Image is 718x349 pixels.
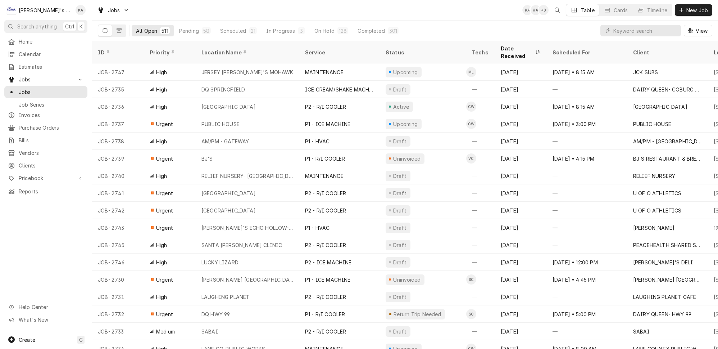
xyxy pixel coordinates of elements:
div: [DATE] • 8:15 AM [547,63,627,81]
div: AM/PM - GATEWAY [201,138,249,145]
div: DQ SPRINGFIELD [201,86,245,93]
span: Create [19,337,35,343]
div: LUCKY LIZARD [201,259,238,266]
div: [DATE] [495,81,547,98]
div: — [547,323,627,340]
div: Steven Cramer's Avatar [466,274,476,285]
a: Vendors [4,147,87,159]
span: Urgent [156,310,173,318]
span: High [156,103,167,111]
span: Job Series [19,101,84,108]
div: 58 [203,27,209,35]
div: JCK SUBS [633,68,658,76]
div: P2 - R/I COOLER [305,207,346,214]
div: JOB-2735 [92,81,144,98]
div: [DATE] • 8:15 AM [547,98,627,115]
div: JOB-2732 [92,305,144,323]
div: RELIEF NURSERY- [GEOGRAPHIC_DATA] [201,172,294,180]
div: [DATE] [495,115,547,133]
div: Valente Castillo's Avatar [466,153,476,164]
div: U OF O ATHLETICS [633,189,682,197]
div: — [547,288,627,305]
div: ID [98,49,137,56]
div: [DATE] [495,167,547,184]
span: High [156,259,167,266]
div: [DATE] [495,150,547,167]
div: [DATE] [495,323,547,340]
div: SC [466,274,476,285]
div: Return Trip Needed [392,310,442,318]
div: Table [581,6,595,14]
button: Search anythingCtrlK [4,20,87,33]
div: + 8 [538,5,549,15]
a: Calendar [4,48,87,60]
div: 128 [339,27,347,35]
div: 3 [299,27,304,35]
a: Estimates [4,61,87,73]
div: Upcoming [392,120,419,128]
span: Home [19,38,84,45]
div: P1 - R/I COOLER [305,155,345,162]
div: [DATE] [495,219,547,236]
div: — [547,236,627,254]
span: New Job [685,6,709,14]
div: P2 - R/I COOLER [305,328,346,335]
div: JOB-2745 [92,236,144,254]
div: — [466,236,495,254]
div: [DATE] • 4:45 PM [547,271,627,288]
div: Draft [392,172,408,180]
div: — [466,288,495,305]
div: Draft [392,293,408,301]
div: Date Received [501,45,534,60]
a: Purchase Orders [4,122,87,134]
div: PEACEHEALTH SHARED SERVICE CENTER [633,241,702,249]
div: — [547,133,627,150]
span: Pricebook [19,174,73,182]
span: K [79,23,83,30]
button: View [684,25,712,36]
span: Jobs [108,6,120,14]
a: Go to Jobs [4,73,87,85]
span: Medium [156,328,175,335]
div: MAINTENANCE [305,172,344,180]
div: Uninvoiced [392,276,422,283]
div: [DATE] [495,202,547,219]
a: Invoices [4,109,87,121]
div: P2 - R/I COOLER [305,103,346,111]
div: [DATE] [495,271,547,288]
div: Cards [614,6,628,14]
div: JOB-2738 [92,133,144,150]
div: JOB-2740 [92,167,144,184]
div: [PERSON_NAME]'s Refrigeration [19,6,72,14]
div: Draft [392,207,408,214]
div: [PERSON_NAME] [GEOGRAPHIC_DATA] [633,276,702,283]
div: [DATE] • 4:15 PM [547,150,627,167]
span: Estimates [19,63,84,71]
div: — [547,184,627,202]
div: — [466,184,495,202]
div: Korey Austin's Avatar [531,5,541,15]
div: SANTA [PERSON_NAME] CLINIC [201,241,282,249]
div: — [466,81,495,98]
div: [PERSON_NAME] [633,224,674,232]
span: High [156,68,167,76]
div: — [547,202,627,219]
div: In Progress [266,27,295,35]
div: Scheduled For [553,49,620,56]
div: JOB-2736 [92,98,144,115]
a: Jobs [4,86,87,98]
div: P2 - R/I COOLER [305,241,346,249]
div: Draft [392,224,408,232]
div: CW [466,102,476,112]
div: RELIEF NURSERY [633,172,675,180]
span: Urgent [156,189,173,197]
span: Urgent [156,155,173,162]
div: KA [531,5,541,15]
span: Bills [19,137,84,144]
div: Cameron Ward's Avatar [466,119,476,129]
div: Korey Austin's Avatar [522,5,532,15]
button: New Job [675,4,712,16]
span: Purchase Orders [19,124,84,131]
div: ML [466,67,476,77]
div: Draft [392,259,408,266]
